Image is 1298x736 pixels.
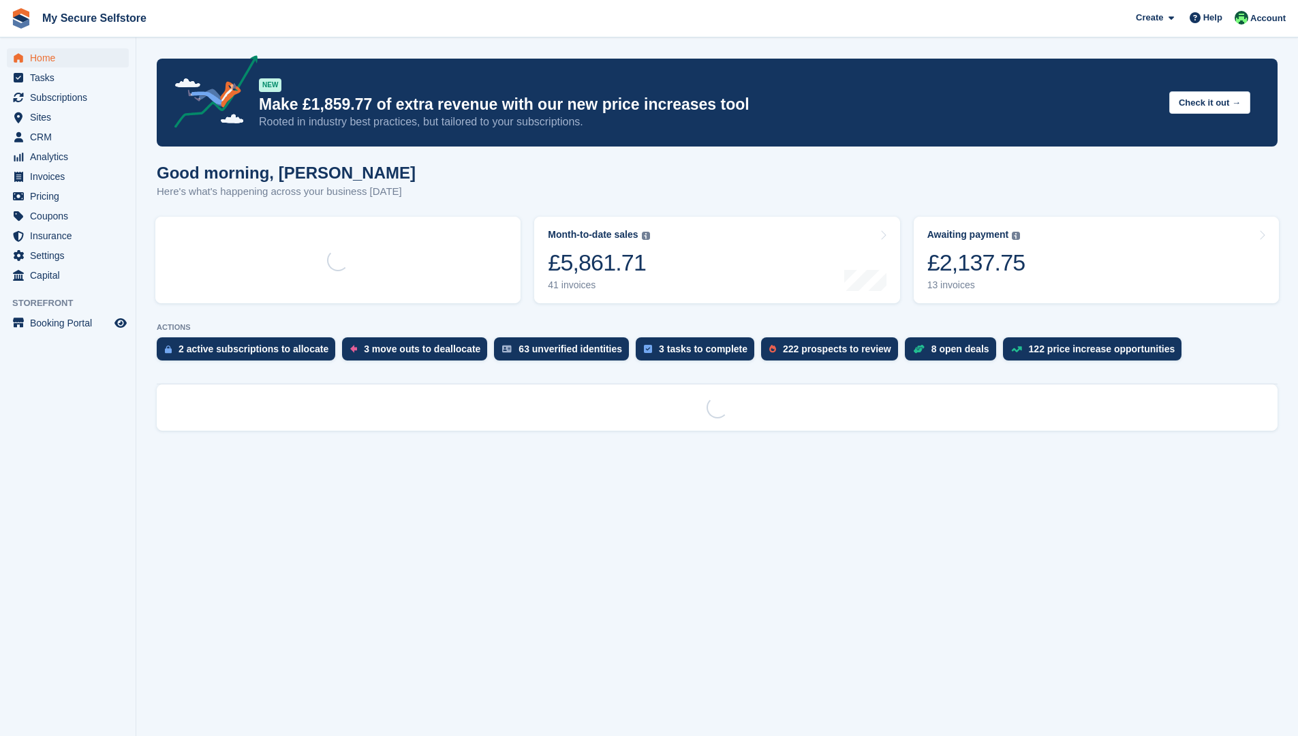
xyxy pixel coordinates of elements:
[350,345,357,353] img: move_outs_to_deallocate_icon-f764333ba52eb49d3ac5e1228854f67142a1ed5810a6f6cc68b1a99e826820c5.svg
[7,167,129,186] a: menu
[913,344,925,354] img: deal-1b604bf984904fb50ccaf53a9ad4b4a5d6e5aea283cecdc64d6e3604feb123c2.svg
[7,88,129,107] a: menu
[927,249,1025,277] div: £2,137.75
[534,217,899,303] a: Month-to-date sales £5,861.71 41 invoices
[7,48,129,67] a: menu
[1169,91,1250,114] button: Check it out →
[30,313,112,333] span: Booking Portal
[163,55,258,133] img: price-adjustments-announcement-icon-8257ccfd72463d97f412b2fc003d46551f7dbcb40ab6d574587a9cd5c0d94...
[927,229,1009,241] div: Awaiting payment
[636,337,761,367] a: 3 tasks to complete
[502,345,512,353] img: verify_identity-adf6edd0f0f0b5bbfe63781bf79b02c33cf7c696d77639b501bdc392416b5a36.svg
[30,108,112,127] span: Sites
[905,337,1003,367] a: 8 open deals
[259,78,281,92] div: NEW
[30,68,112,87] span: Tasks
[914,217,1279,303] a: Awaiting payment £2,137.75 13 invoices
[519,343,622,354] div: 63 unverified identities
[7,246,129,265] a: menu
[7,313,129,333] a: menu
[259,95,1158,114] p: Make £1,859.77 of extra revenue with our new price increases tool
[12,296,136,310] span: Storefront
[769,345,776,353] img: prospect-51fa495bee0391a8d652442698ab0144808aea92771e9ea1ae160a38d050c398.svg
[165,345,172,354] img: active_subscription_to_allocate_icon-d502201f5373d7db506a760aba3b589e785aa758c864c3986d89f69b8ff3...
[30,167,112,186] span: Invoices
[30,206,112,226] span: Coupons
[179,343,328,354] div: 2 active subscriptions to allocate
[1029,343,1175,354] div: 122 price increase opportunities
[494,337,636,367] a: 63 unverified identities
[342,337,494,367] a: 3 move outs to deallocate
[157,323,1278,332] p: ACTIONS
[157,184,416,200] p: Here's what's happening across your business [DATE]
[30,266,112,285] span: Capital
[7,147,129,166] a: menu
[30,147,112,166] span: Analytics
[783,343,891,354] div: 222 prospects to review
[1003,337,1189,367] a: 122 price increase opportunities
[1203,11,1222,25] span: Help
[761,337,905,367] a: 222 prospects to review
[7,226,129,245] a: menu
[642,232,650,240] img: icon-info-grey-7440780725fd019a000dd9b08b2336e03edf1995a4989e88bcd33f0948082b44.svg
[7,127,129,147] a: menu
[548,249,649,277] div: £5,861.71
[931,343,989,354] div: 8 open deals
[644,345,652,353] img: task-75834270c22a3079a89374b754ae025e5fb1db73e45f91037f5363f120a921f8.svg
[1136,11,1163,25] span: Create
[30,88,112,107] span: Subscriptions
[7,206,129,226] a: menu
[7,68,129,87] a: menu
[7,266,129,285] a: menu
[548,279,649,291] div: 41 invoices
[364,343,480,354] div: 3 move outs to deallocate
[659,343,747,354] div: 3 tasks to complete
[30,226,112,245] span: Insurance
[259,114,1158,129] p: Rooted in industry best practices, but tailored to your subscriptions.
[927,279,1025,291] div: 13 invoices
[157,164,416,182] h1: Good morning, [PERSON_NAME]
[30,246,112,265] span: Settings
[11,8,31,29] img: stora-icon-8386f47178a22dfd0bd8f6a31ec36ba5ce8667c1dd55bd0f319d3a0aa187defe.svg
[157,337,342,367] a: 2 active subscriptions to allocate
[30,48,112,67] span: Home
[30,127,112,147] span: CRM
[30,187,112,206] span: Pricing
[1011,346,1022,352] img: price_increase_opportunities-93ffe204e8149a01c8c9dc8f82e8f89637d9d84a8eef4429ea346261dce0b2c0.svg
[1235,11,1248,25] img: Vickie Wedge
[37,7,152,29] a: My Secure Selfstore
[1250,12,1286,25] span: Account
[1012,232,1020,240] img: icon-info-grey-7440780725fd019a000dd9b08b2336e03edf1995a4989e88bcd33f0948082b44.svg
[7,108,129,127] a: menu
[548,229,638,241] div: Month-to-date sales
[7,187,129,206] a: menu
[112,315,129,331] a: Preview store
